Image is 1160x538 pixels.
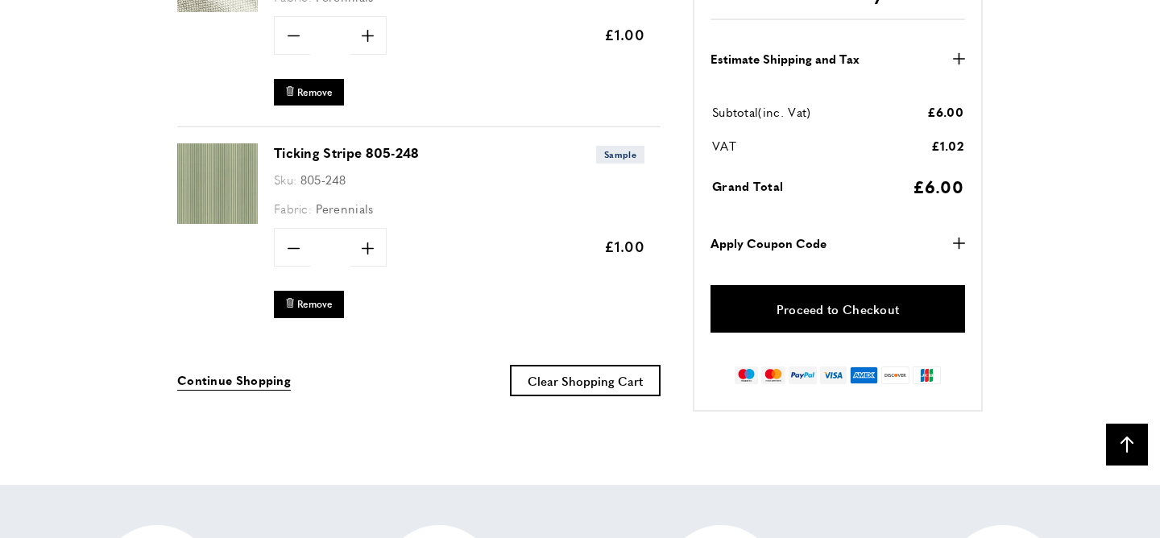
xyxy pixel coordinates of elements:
[300,171,346,188] span: 805-248
[274,79,344,106] button: Remove Comfort Zone 932-124
[177,371,291,388] span: Continue Shopping
[604,24,645,44] span: £1.00
[710,234,826,254] strong: Apply Coupon Code
[850,367,878,385] img: american-express
[177,370,291,391] a: Continue Shopping
[177,143,258,224] img: Ticking Stripe 805-248
[761,367,785,385] img: mastercard
[528,372,643,389] span: Clear Shopping Cart
[712,178,783,195] span: Grand Total
[274,200,312,217] span: Fabric:
[710,49,965,68] button: Estimate Shipping and Tax
[274,291,344,317] button: Remove Ticking Stripe 805-248
[710,234,965,254] button: Apply Coupon Code
[712,138,736,155] span: VAT
[604,236,645,256] span: £1.00
[712,104,758,121] span: Subtotal
[596,146,644,163] span: Sample
[177,213,258,226] a: Ticking Stripe 805-248
[927,103,964,120] span: £6.00
[316,200,374,217] span: Perennials
[931,137,964,154] span: £1.02
[274,171,296,188] span: Sku:
[177,1,258,14] a: Comfort Zone 932-124
[710,49,860,68] strong: Estimate Shipping and Tax
[913,174,964,198] span: £6.00
[710,286,965,333] a: Proceed to Checkout
[913,367,941,385] img: jcb
[297,85,333,99] span: Remove
[789,367,817,385] img: paypal
[820,367,847,385] img: visa
[758,104,810,121] span: (inc. Vat)
[510,365,661,396] button: Clear Shopping Cart
[735,367,758,385] img: maestro
[297,297,333,311] span: Remove
[274,143,419,162] a: Ticking Stripe 805-248
[881,367,909,385] img: discover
